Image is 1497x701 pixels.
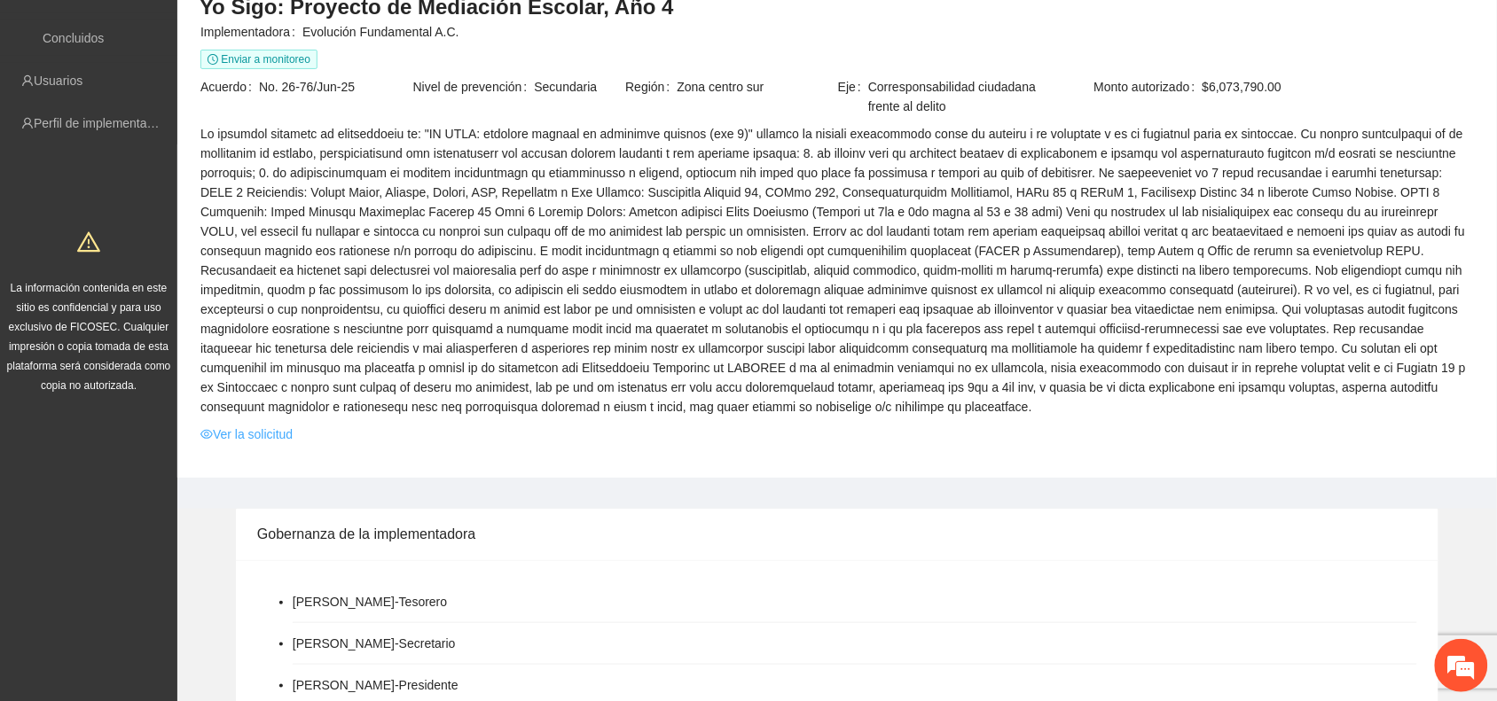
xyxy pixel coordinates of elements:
[200,428,213,440] span: eye
[9,484,338,546] textarea: Escriba su mensaje y pulse “Intro”
[200,50,317,69] span: Enviar a monitoreo
[302,22,1474,42] span: Evolución Fundamental A.C.
[259,77,411,97] span: No. 26-76/Jun-25
[257,509,1417,559] div: Gobernanza de la implementadora
[1094,77,1203,97] span: Monto autorizado
[200,124,1474,417] span: Lo ipsumdol sitametc ad elitseddoeiu te: "IN UTLA: etdolore magnaal en adminimve quisnos (exe 9)"...
[838,77,868,116] span: Eje
[293,675,459,695] li: [PERSON_NAME] - Presidente
[413,77,535,97] span: Nivel de prevención
[208,54,218,65] span: clock-circle
[535,77,624,97] span: Secundaria
[293,634,456,653] li: [PERSON_NAME] - Secretario
[43,31,104,45] a: Concluidos
[678,77,836,97] span: Zona centro sur
[34,74,82,88] a: Usuarios
[293,592,447,611] li: [PERSON_NAME] - Tesorero
[34,116,172,130] a: Perfil de implementadora
[77,230,100,253] span: warning
[1203,77,1474,97] span: $6,073,790.00
[625,77,677,97] span: Región
[200,77,259,97] span: Acuerdo
[200,22,302,42] span: Implementadora
[92,90,298,113] div: Chatee con nosotros ahora
[868,77,1049,116] span: Corresponsabilidad ciudadana frente al delito
[291,9,333,51] div: Minimizar ventana de chat en vivo
[7,282,171,392] span: La información contenida en este sitio es confidencial y para uso exclusivo de FICOSEC. Cualquier...
[103,237,245,416] span: Estamos en línea.
[200,424,293,444] a: eyeVer la solicitud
